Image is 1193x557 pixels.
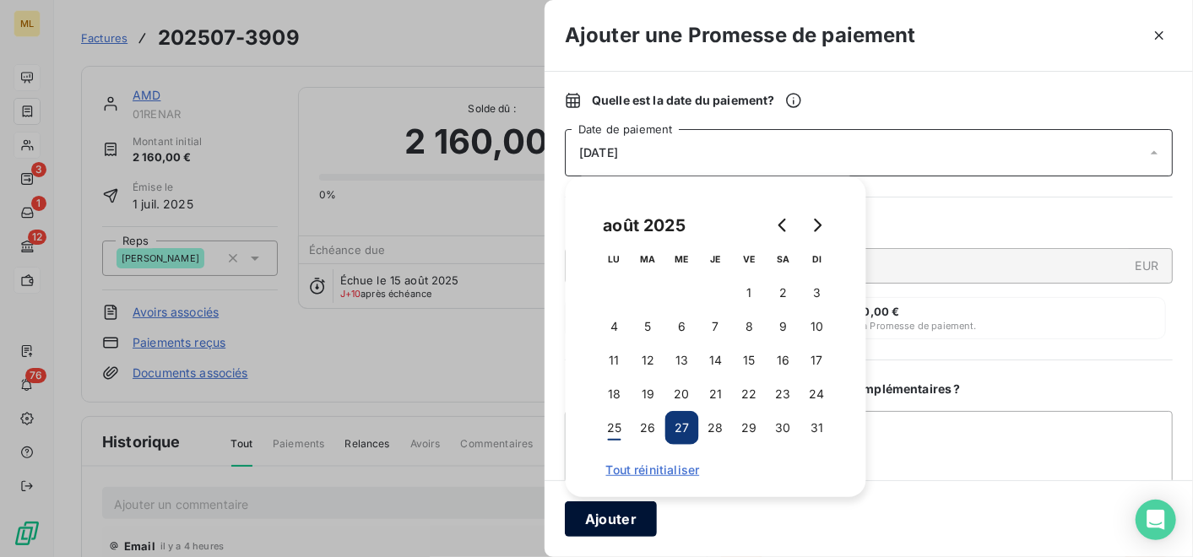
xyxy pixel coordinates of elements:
span: Quelle est la date du paiement ? [592,92,802,109]
th: mardi [632,242,665,276]
span: [DATE] [579,146,618,160]
button: 29 [733,411,767,445]
th: dimanche [800,242,834,276]
button: Go to next month [800,208,834,242]
button: 9 [767,310,800,343]
th: lundi [598,242,632,276]
button: 21 [699,377,733,411]
th: vendredi [733,242,767,276]
button: 31 [800,411,834,445]
button: 5 [632,310,665,343]
button: 30 [767,411,800,445]
button: 1 [733,276,767,310]
button: 25 [598,411,632,445]
th: samedi [767,242,800,276]
button: 2 [767,276,800,310]
th: jeudi [699,242,733,276]
button: 4 [598,310,632,343]
span: 0,00 € [863,305,900,318]
button: 13 [665,343,699,377]
button: 15 [733,343,767,377]
button: 23 [767,377,800,411]
button: 26 [632,411,665,445]
button: 24 [800,377,834,411]
button: 8 [733,310,767,343]
button: 3 [800,276,834,310]
div: Open Intercom Messenger [1136,500,1176,540]
button: 20 [665,377,699,411]
button: 11 [598,343,632,377]
button: 7 [699,310,733,343]
button: 22 [733,377,767,411]
button: Go to previous month [767,208,800,242]
button: 27 [665,411,699,445]
h3: Ajouter une Promesse de paiement [565,20,916,51]
button: Ajouter [565,501,657,537]
button: 6 [665,310,699,343]
button: 12 [632,343,665,377]
button: 14 [699,343,733,377]
button: 10 [800,310,834,343]
button: 17 [800,343,834,377]
button: 28 [699,411,733,445]
div: août 2025 [598,212,691,239]
th: mercredi [665,242,699,276]
button: 16 [767,343,800,377]
span: Tout réinitialiser [606,463,826,477]
button: 19 [632,377,665,411]
button: 18 [598,377,632,411]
